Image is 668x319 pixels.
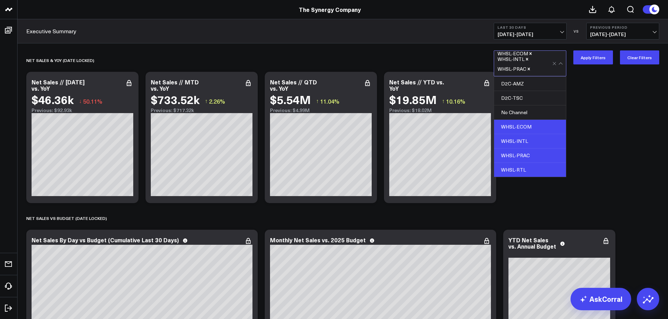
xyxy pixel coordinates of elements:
[494,91,566,105] div: D2C-TSC
[590,25,655,29] b: Previous Period
[586,23,659,40] button: Previous Period[DATE]-[DATE]
[508,237,556,249] div: YTD Net Sales vs. Annual Budget
[32,237,179,243] div: Net Sales By Day vs Budget (Cumulative Last 30 Days)
[590,32,655,37] span: [DATE] - [DATE]
[83,97,102,105] span: 50.11%
[498,56,525,62] div: WHSL-INTL
[494,23,567,40] button: Last 30 Days[DATE]-[DATE]
[205,97,208,106] span: ↑
[446,97,465,105] span: 10.16%
[494,105,566,120] div: No Channel
[389,79,444,91] div: Net Sales // YTD vs. YoY
[26,52,94,68] div: net sales & yoy (date locked)
[79,97,82,106] span: ↓
[528,51,533,56] div: Remove WHSL-ECOM
[525,56,529,62] div: Remove WHSL-INTL
[316,97,319,106] span: ↑
[270,108,372,113] div: Previous: $4.99M
[498,66,526,72] div: WHSL-PRAC
[26,210,107,226] div: NET SALES vs BUDGET (date locked)
[389,108,491,113] div: Previous: $18.02M
[389,93,437,106] div: $19.85M
[571,288,631,310] a: AskCorral
[270,93,311,106] div: $5.54M
[494,134,566,148] div: WHSL-INTL
[620,50,659,64] button: Clear Filters
[270,79,325,91] div: Net Sales // QTD vs. YoY
[299,6,361,13] a: The Synergy Company
[320,97,339,105] span: 11.04%
[32,79,86,91] div: Net Sales // [DATE] vs. YoY
[494,163,566,177] div: WHSL-RTL
[32,108,133,113] div: Previous: $92.93k
[151,93,200,106] div: $733.52k
[494,148,566,163] div: WHSL-PRAC
[494,77,566,91] div: D2C-AMZ
[570,29,583,33] div: VS
[442,97,445,106] span: ↑
[209,97,225,105] span: 2.26%
[573,50,613,64] button: Apply Filters
[498,51,528,56] div: WHSL-ECOM
[498,32,563,37] span: [DATE] - [DATE]
[270,237,366,243] div: Monthly Net Sales vs. 2025 Budget
[494,120,566,134] div: WHSL-ECOM
[498,25,563,29] b: Last 30 Days
[526,66,531,72] div: Remove WHSL-PRAC
[151,108,252,113] div: Previous: $717.32k
[32,93,74,106] div: $46.36k
[26,27,76,35] a: Executive Summary
[151,79,205,91] div: Net Sales // MTD vs. YoY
